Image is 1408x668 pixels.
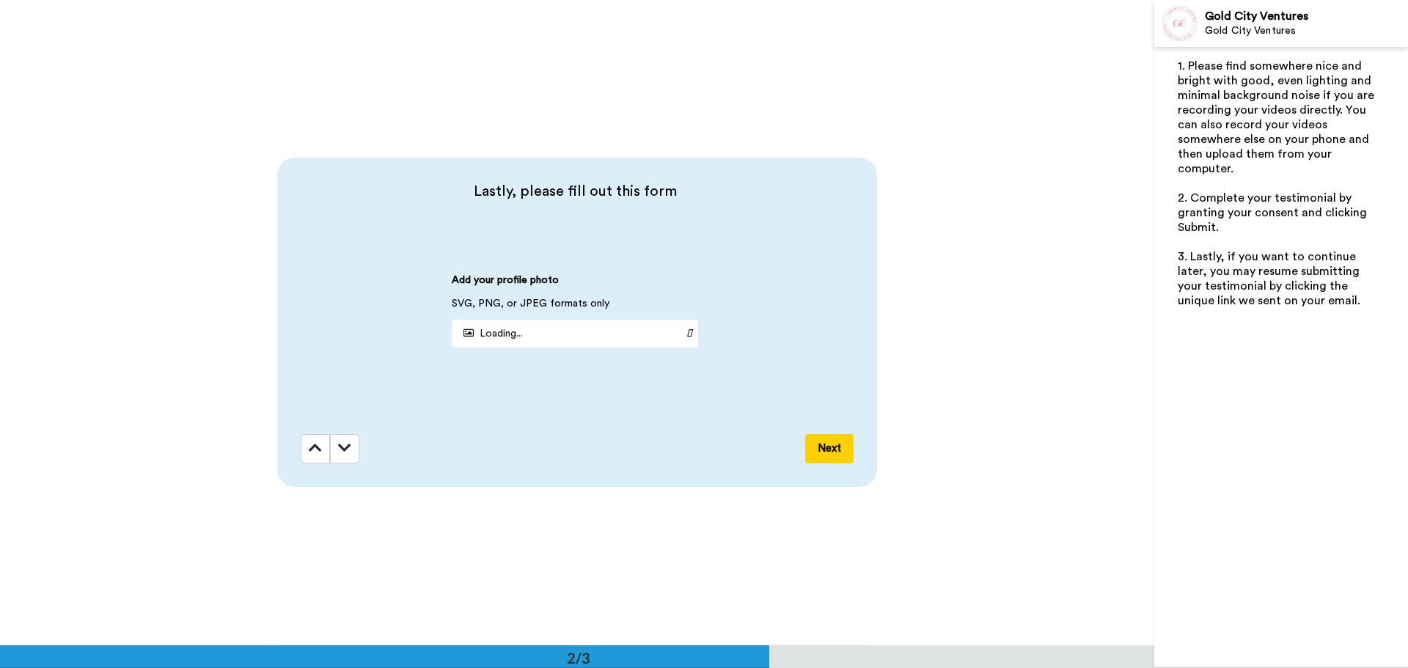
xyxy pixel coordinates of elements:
[1162,6,1198,41] img: Profile Image
[480,329,523,339] span: Loading...
[1178,60,1377,175] span: 1. Please find somewhere nice and bright with good, even lighting and minimal background noise if...
[1178,251,1363,307] span: 3. Lastly, if you want to continue later, you may resume submitting your testimonial by clicking ...
[301,181,849,202] span: Lastly, please fill out this form
[1205,25,1407,37] div: Gold City Ventures
[805,434,854,463] button: Next
[1205,10,1407,23] div: Gold City Ventures
[543,647,614,668] div: 2/3
[452,296,609,320] span: SVG, PNG, or JPEG formats only
[1178,192,1370,233] span: 2. Complete your testimonial by granting your consent and clicking Submit.
[452,273,559,296] span: Add your profile photo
